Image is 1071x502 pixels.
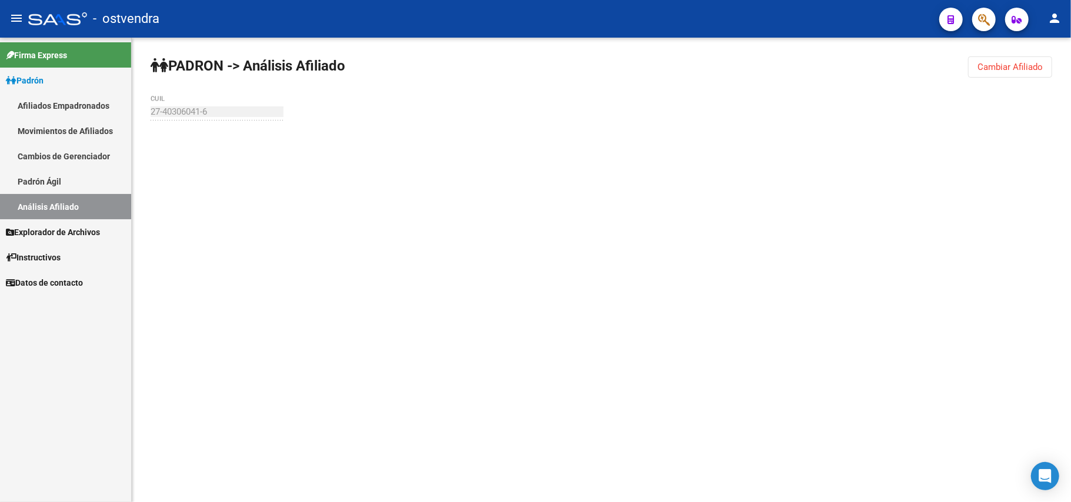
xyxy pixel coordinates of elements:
button: Cambiar Afiliado [968,56,1052,78]
span: - ostvendra [93,6,159,32]
span: Instructivos [6,251,61,264]
mat-icon: menu [9,11,24,25]
span: Cambiar Afiliado [977,62,1043,72]
span: Firma Express [6,49,67,62]
span: Explorador de Archivos [6,226,100,239]
span: Padrón [6,74,44,87]
strong: PADRON -> Análisis Afiliado [151,58,345,74]
span: Datos de contacto [6,276,83,289]
div: Open Intercom Messenger [1031,462,1059,490]
mat-icon: person [1047,11,1062,25]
